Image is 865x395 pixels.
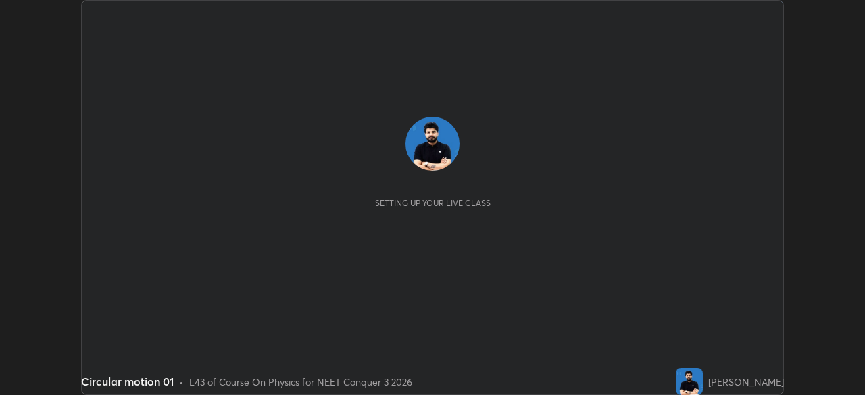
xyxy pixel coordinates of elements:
img: 83a18a2ccf0346ec988349b1c8dfe260.jpg [405,117,460,171]
img: 83a18a2ccf0346ec988349b1c8dfe260.jpg [676,368,703,395]
div: Setting up your live class [375,198,491,208]
div: [PERSON_NAME] [708,375,784,389]
div: • [179,375,184,389]
div: L43 of Course On Physics for NEET Conquer 3 2026 [189,375,412,389]
div: Circular motion 01 [81,373,174,390]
